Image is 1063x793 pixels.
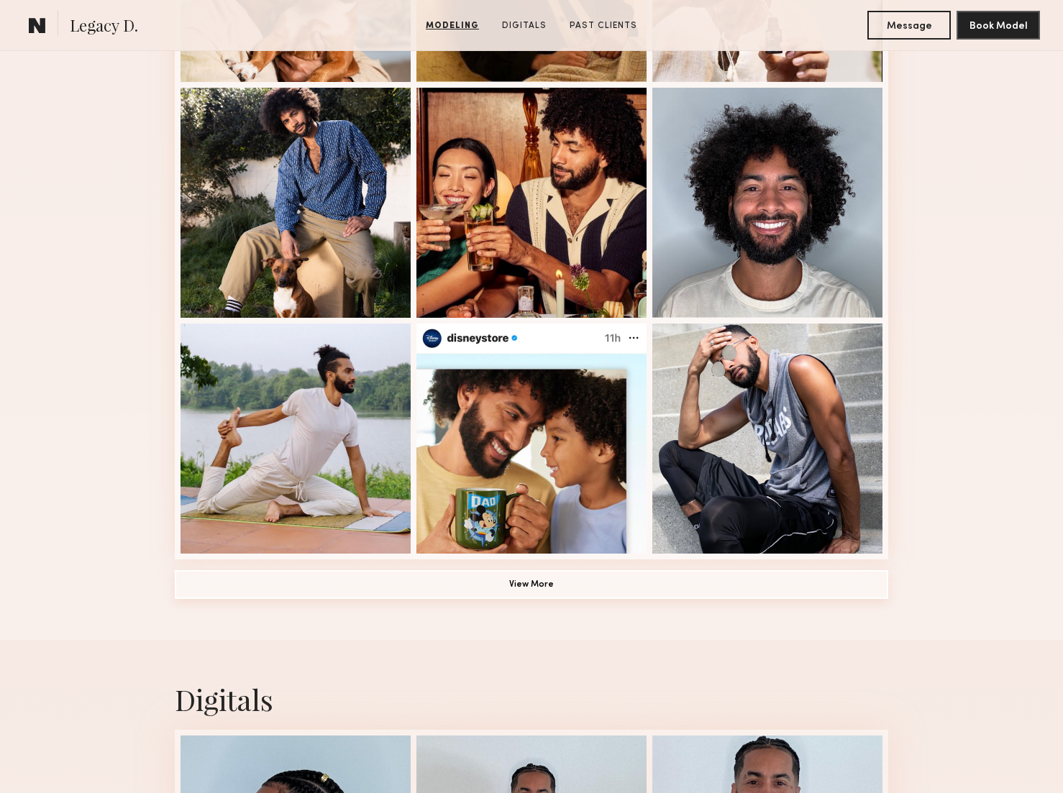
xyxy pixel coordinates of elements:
button: View More [175,570,888,599]
a: Past Clients [564,19,643,32]
button: Book Model [957,11,1040,40]
a: Modeling [420,19,485,32]
a: Digitals [496,19,552,32]
button: Message [867,11,951,40]
span: Legacy D. [70,14,138,40]
div: Digitals [175,680,888,718]
a: Book Model [957,19,1040,31]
